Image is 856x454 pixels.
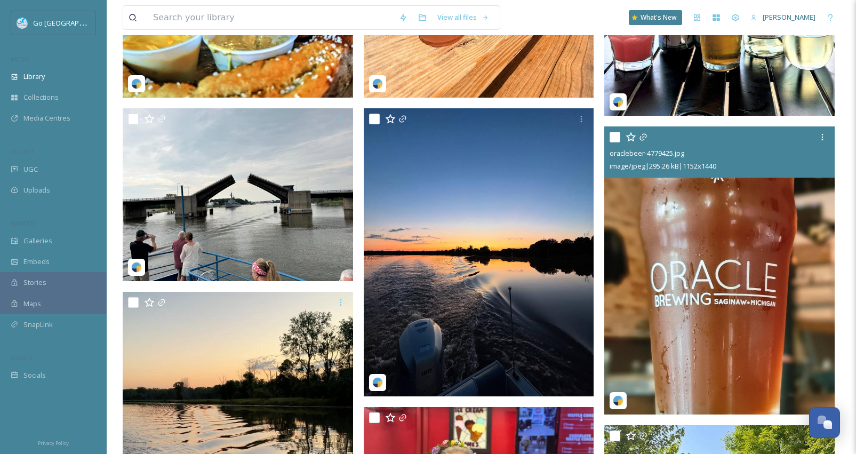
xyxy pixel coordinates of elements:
[809,407,840,438] button: Open Chat
[23,236,52,246] span: Galleries
[23,185,50,195] span: Uploads
[629,10,682,25] a: What's New
[610,148,684,158] span: oraclebeer-4779425.jpg
[148,6,394,29] input: Search your library
[613,395,623,406] img: snapsea-logo.png
[604,126,835,415] img: oraclebeer-4779425.jpg
[23,277,46,288] span: Stories
[131,78,142,89] img: snapsea-logo.png
[372,78,383,89] img: snapsea-logo.png
[11,148,34,156] span: COLLECT
[23,71,45,82] span: Library
[23,320,53,330] span: SnapLink
[38,440,69,447] span: Privacy Policy
[763,12,815,22] span: [PERSON_NAME]
[432,7,494,28] a: View all files
[613,97,623,107] img: snapsea-logo.png
[372,377,383,388] img: snapsea-logo.png
[38,436,69,449] a: Privacy Policy
[11,219,35,227] span: WIDGETS
[33,18,112,28] span: Go [GEOGRAPHIC_DATA]
[11,354,32,362] span: SOCIALS
[17,18,28,28] img: GoGreatLogo_MISkies_RegionalTrails%20%281%29.png
[23,164,38,174] span: UGC
[610,161,716,171] span: image/jpeg | 295.26 kB | 1152 x 1440
[23,257,50,267] span: Embeds
[745,7,821,28] a: [PERSON_NAME]
[23,299,41,309] span: Maps
[364,108,594,396] img: johnnypantherquests-4779479.jpg
[131,262,142,273] img: snapsea-logo.png
[23,92,59,102] span: Collections
[11,55,29,63] span: MEDIA
[123,108,353,281] img: baycityboatlines-4817758.jpg
[23,113,70,123] span: Media Centres
[23,370,46,380] span: Socials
